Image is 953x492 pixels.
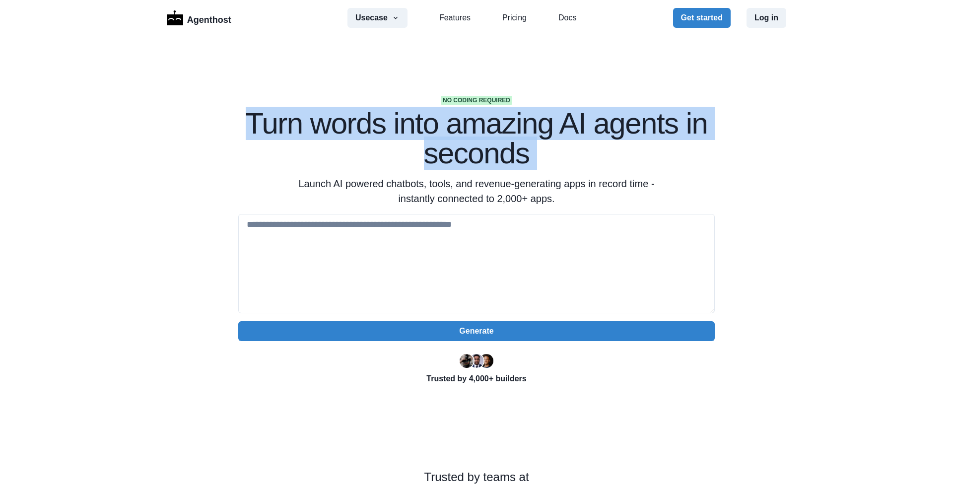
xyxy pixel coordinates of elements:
button: Log in [747,8,786,28]
h1: Turn words into amazing AI agents in seconds [238,109,715,168]
a: Features [439,12,471,24]
img: Kent Dodds [479,354,493,368]
span: No coding required [441,96,512,105]
a: Docs [558,12,576,24]
p: Trusted by teams at [32,468,921,486]
a: Pricing [502,12,527,24]
button: Usecase [347,8,408,28]
img: Segun Adebayo [470,354,483,368]
p: Trusted by 4,000+ builders [238,373,715,385]
p: Launch AI powered chatbots, tools, and revenue-generating apps in record time - instantly connect... [286,176,667,206]
a: LogoAgenthost [167,9,231,27]
img: Logo [167,10,183,25]
button: Get started [673,8,731,28]
img: Ryan Florence [460,354,474,368]
button: Generate [238,321,715,341]
p: Agenthost [187,9,231,27]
